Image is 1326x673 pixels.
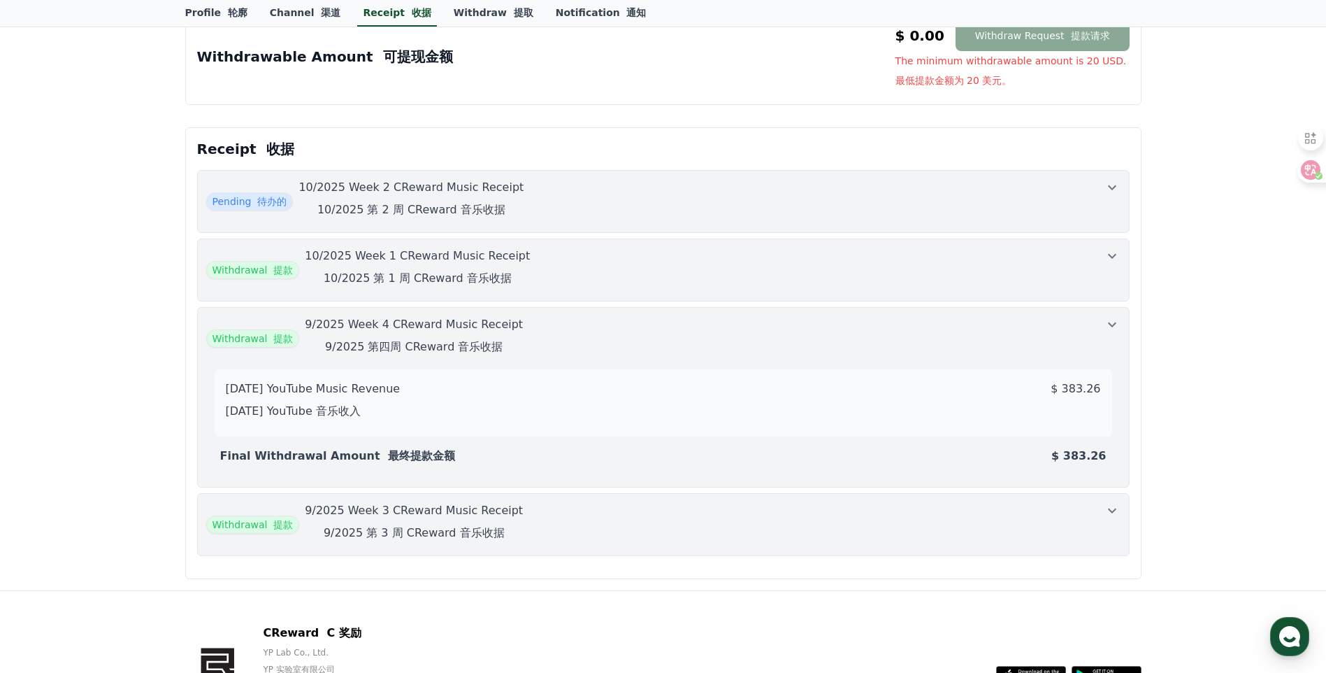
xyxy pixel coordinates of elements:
[266,141,294,157] font: 收据
[273,519,293,530] font: 提款
[197,170,1130,233] button: Pending 待办的 10/2025 Week 2 CReward Music Receipt10/2025 第 2 周 CReward 音乐收据
[197,493,1130,556] button: Withdrawal 提款 9/2025 Week 3 CReward Music Receipt9/2025 第 3 周 CReward 音乐收据
[257,196,287,207] font: 待办的
[206,516,300,534] span: Withdrawal
[412,7,431,18] font: 收据
[298,179,524,224] p: 10/2025 Week 2 CReward Music Receipt
[4,444,92,479] a: Home
[36,465,60,476] span: Home
[895,54,1127,93] span: The minimum withdrawable amount is 20 USD.
[197,307,1130,488] button: Withdrawal 提款 9/2025 Week 4 CReward Music Receipt9/2025 第四周 CReward 音乐收据 [DATE] YouTube Music Rev...
[326,626,361,639] font: C 奖励
[273,264,293,276] font: 提款
[116,465,157,476] span: Messages
[388,449,455,462] font: 最终提款金额
[325,340,503,353] font: 9/2025 第四周 CReward 音乐收据
[626,7,646,18] font: 通知
[207,465,241,476] span: Settings
[305,248,530,292] p: 10/2025 Week 1 CReward Music Receipt
[324,271,512,285] font: 10/2025 第 1 周 CReward 音乐收据
[197,139,1130,159] p: Receipt
[895,26,944,45] p: $ 0.00
[305,502,523,547] p: 9/2025 Week 3 CReward Music Receipt
[956,20,1130,51] button: Withdraw Request 提款请求
[895,75,1012,86] font: 最低提款金额为 20 美元。
[197,47,453,66] p: Withdrawable Amount
[92,444,180,479] a: Messages
[305,316,523,361] p: 9/2025 Week 4 CReward Music Receipt
[180,444,268,479] a: Settings
[317,203,505,216] font: 10/2025 第 2 周 CReward 音乐收据
[206,330,300,348] span: Withdrawal
[220,448,455,465] p: Final Withdrawal Amount
[197,239,1130,302] button: Withdrawal 提款 10/2025 Week 1 CReward Music Receipt10/2025 第 1 周 CReward 音乐收据
[1051,381,1100,425] p: $ 383.26
[514,7,533,18] font: 提取
[273,333,293,344] font: 提款
[206,192,294,211] span: Pending
[383,48,453,65] font: 可提现金额
[1051,448,1106,465] p: $ 383.26
[263,625,497,642] p: CReward
[226,381,401,425] p: [DATE] YouTube Music Revenue
[226,404,361,418] font: [DATE] YouTube 音乐收入
[228,7,247,18] font: 轮廓
[324,526,505,539] font: 9/2025 第 3 周 CReward 音乐收据
[1071,30,1110,41] font: 提款请求
[321,7,340,18] font: 渠道
[206,261,300,279] span: Withdrawal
